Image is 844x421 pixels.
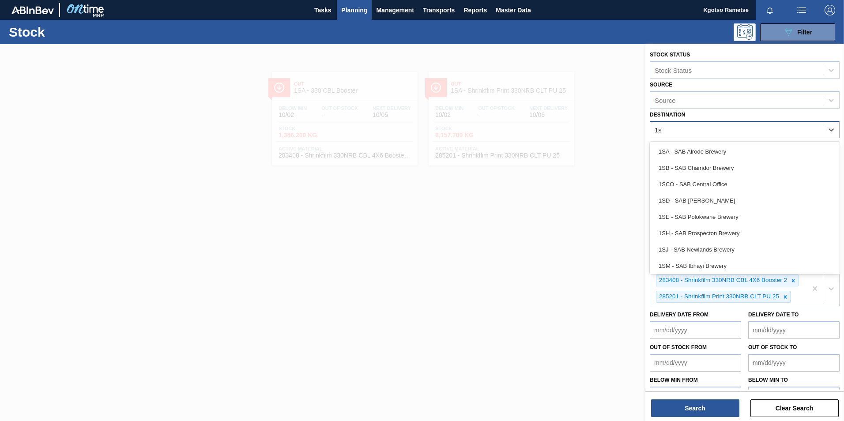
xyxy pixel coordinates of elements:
[748,321,840,339] input: mm/dd/yyyy
[748,354,840,372] input: mm/dd/yyyy
[797,29,812,36] span: Filter
[376,5,414,15] span: Management
[423,5,455,15] span: Transports
[650,176,840,192] div: 1SCO - SAB Central Office
[748,312,799,318] label: Delivery Date to
[650,143,840,160] div: 1SA - SAB Alrode Brewery
[796,5,807,15] img: userActions
[650,344,707,350] label: Out of Stock from
[463,5,487,15] span: Reports
[650,241,840,258] div: 1SJ - SAB Newlands Brewery
[11,6,54,14] img: TNhmsLtSVTkK8tSr43FrP2fwEKptu5GPRR3wAAAABJRU5ErkJggg==
[748,344,797,350] label: Out of Stock to
[650,192,840,209] div: 1SD - SAB [PERSON_NAME]
[650,258,840,274] div: 1SM - SAB Ibhayi Brewery
[650,225,840,241] div: 1SH - SAB Prospecton Brewery
[650,112,685,118] label: Destination
[734,23,756,41] div: Programming: no user selected
[656,291,780,302] div: 285201 - Shrinkflim Print 330NRB CLT PU 25
[825,5,835,15] img: Logout
[650,141,691,147] label: Coordination
[655,66,692,74] div: Stock Status
[650,377,698,383] label: Below Min from
[650,312,708,318] label: Delivery Date from
[756,4,784,16] button: Notifications
[760,23,835,41] button: Filter
[650,160,840,176] div: 1SB - SAB Chamdor Brewery
[655,96,676,104] div: Source
[650,52,690,58] label: Stock Status
[9,27,141,37] h1: Stock
[496,5,531,15] span: Master Data
[650,321,741,339] input: mm/dd/yyyy
[748,377,788,383] label: Below Min to
[748,387,840,404] input: mm/dd/yyyy
[650,387,741,404] input: mm/dd/yyyy
[313,5,332,15] span: Tasks
[650,209,840,225] div: 1SE - SAB Polokwane Brewery
[650,82,672,88] label: Source
[650,354,741,372] input: mm/dd/yyyy
[656,275,788,286] div: 283408 - Shrinkfilm 330NRB CBL 4X6 Booster 2
[341,5,367,15] span: Planning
